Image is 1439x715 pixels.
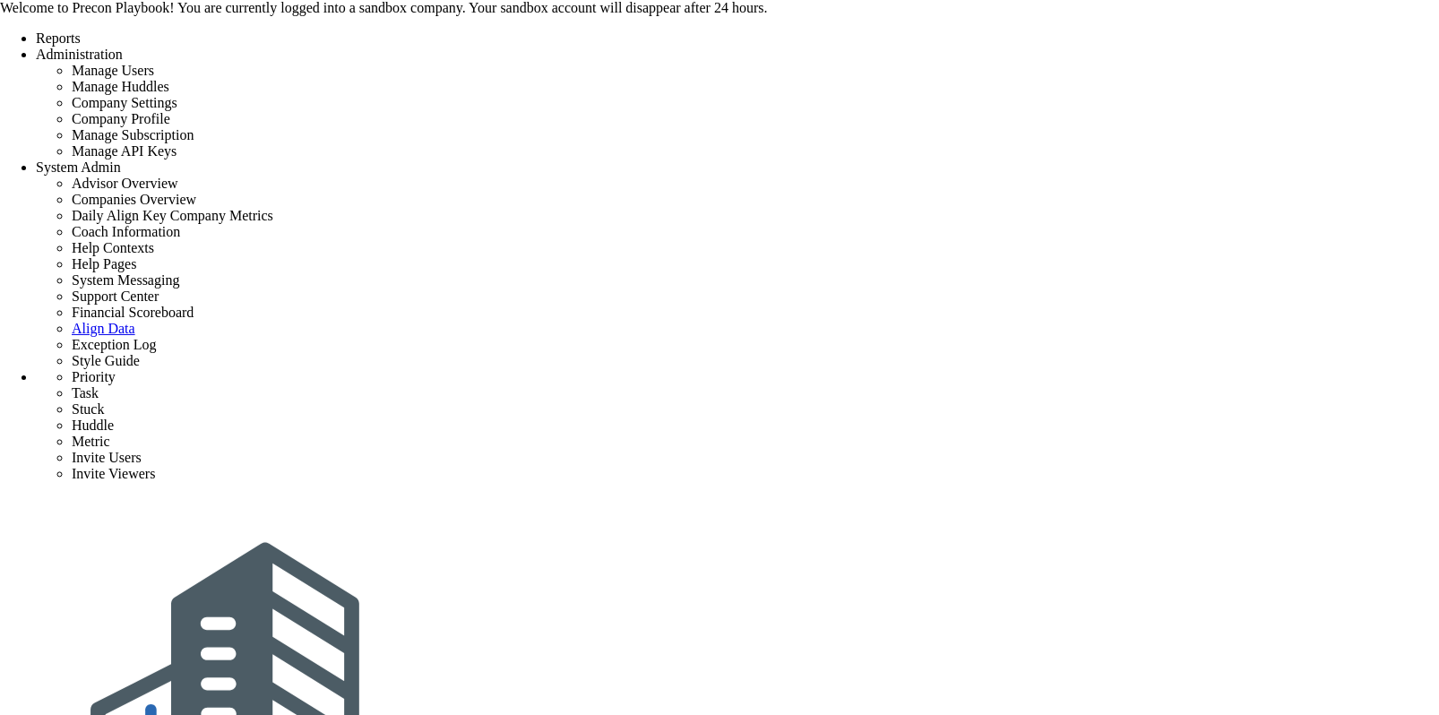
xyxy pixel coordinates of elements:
[72,95,177,110] span: Company Settings
[72,337,157,352] span: Exception Log
[72,418,114,433] span: Huddle
[72,240,154,255] span: Help Contexts
[72,127,194,142] span: Manage Subscription
[36,47,123,62] span: Administration
[36,30,81,46] span: Reports
[72,385,99,401] span: Task
[72,466,155,481] span: Invite Viewers
[72,79,169,94] span: Manage Huddles
[72,450,142,465] span: Invite Users
[72,111,170,126] span: Company Profile
[72,353,140,368] span: Style Guide
[72,143,177,159] span: Manage API Keys
[72,224,180,239] span: Coach Information
[72,305,194,320] span: Financial Scoreboard
[72,434,110,449] span: Metric
[72,369,116,384] span: Priority
[72,63,154,78] span: Manage Users
[72,321,135,336] a: Align Data
[72,256,136,271] span: Help Pages
[72,289,159,304] span: Support Center
[72,208,273,223] span: Daily Align Key Company Metrics
[72,176,178,191] span: Advisor Overview
[72,272,179,288] span: System Messaging
[72,192,196,207] span: Companies Overview
[36,159,121,175] span: System Admin
[72,401,104,417] span: Stuck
